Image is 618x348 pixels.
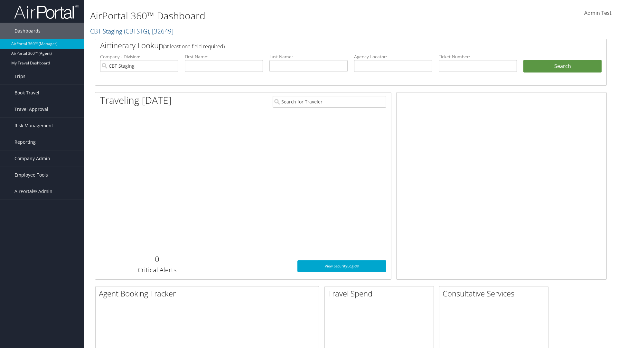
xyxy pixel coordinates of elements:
span: Dashboards [14,23,41,39]
button: Search [523,60,602,73]
h1: Traveling [DATE] [100,93,172,107]
a: View SecurityLogic® [297,260,386,272]
h2: Agent Booking Tracker [99,288,319,299]
h3: Critical Alerts [100,266,214,275]
span: ( CBTSTG ) [124,27,149,35]
input: Search for Traveler [273,96,386,108]
label: Ticket Number: [439,53,517,60]
span: Company Admin [14,150,50,167]
span: Reporting [14,134,36,150]
span: Book Travel [14,85,39,101]
h2: 0 [100,254,214,265]
h1: AirPortal 360™ Dashboard [90,9,438,23]
label: First Name: [185,53,263,60]
span: , [ 32649 ] [149,27,173,35]
a: CBT Staging [90,27,173,35]
span: Trips [14,68,25,84]
span: AirPortal® Admin [14,183,52,199]
span: Risk Management [14,118,53,134]
label: Last Name: [269,53,348,60]
span: (at least one field required) [163,43,225,50]
label: Company - Division: [100,53,178,60]
img: airportal-logo.png [14,4,79,19]
h2: Consultative Services [443,288,548,299]
label: Agency Locator: [354,53,432,60]
h2: Airtinerary Lookup [100,40,559,51]
h2: Travel Spend [328,288,434,299]
span: Employee Tools [14,167,48,183]
span: Travel Approval [14,101,48,117]
a: Admin Test [584,3,612,23]
span: Admin Test [584,9,612,16]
